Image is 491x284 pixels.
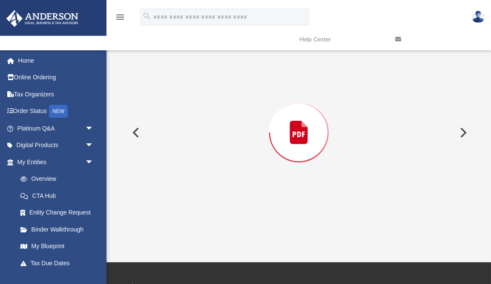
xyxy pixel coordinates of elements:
button: Previous File [126,121,144,145]
a: Digital Productsarrow_drop_down [6,137,106,154]
a: Order StatusNEW [6,103,106,120]
i: search [142,12,152,21]
a: Tax Due Dates [12,255,106,272]
a: Tax Organizers [6,86,106,103]
a: Home [6,52,106,69]
img: Anderson Advisors Platinum Portal [4,10,81,27]
a: My Entitiesarrow_drop_down [6,154,106,171]
a: CTA Hub [12,187,106,204]
a: menu [115,16,125,22]
span: arrow_drop_down [85,120,102,137]
span: arrow_drop_down [85,154,102,171]
a: Online Ordering [6,69,106,86]
i: menu [115,12,125,22]
a: Binder Walkthrough [12,221,106,238]
a: Platinum Q&Aarrow_drop_down [6,120,106,137]
a: My Blueprint [12,238,102,255]
a: Overview [12,171,106,188]
button: Next File [453,121,472,145]
a: Entity Change Request [12,204,106,221]
a: Help Center [293,23,389,56]
img: User Pic [472,11,485,23]
div: NEW [49,105,68,118]
span: arrow_drop_down [85,137,102,154]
